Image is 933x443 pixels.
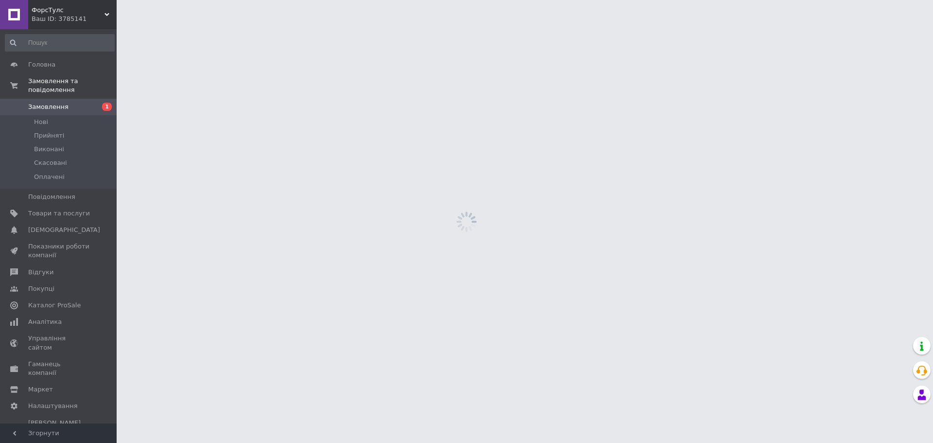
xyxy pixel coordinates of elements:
span: Управління сайтом [28,334,90,352]
span: Головна [28,60,55,69]
span: Повідомлення [28,193,75,201]
div: Ваш ID: 3785141 [32,15,117,23]
span: Прийняті [34,131,64,140]
span: Товари та послуги [28,209,90,218]
span: Налаштування [28,402,78,410]
span: Каталог ProSale [28,301,81,310]
span: [DEMOGRAPHIC_DATA] [28,226,100,234]
span: Аналітика [28,318,62,326]
span: Маркет [28,385,53,394]
span: Виконані [34,145,64,154]
span: Скасовані [34,159,67,167]
span: Відгуки [28,268,53,277]
span: ФорсТулс [32,6,104,15]
span: Оплачені [34,173,65,181]
span: Покупці [28,284,54,293]
input: Пошук [5,34,115,52]
span: Замовлення [28,103,69,111]
span: 1 [102,103,112,111]
span: Показники роботи компанії [28,242,90,260]
span: Нові [34,118,48,126]
span: Замовлення та повідомлення [28,77,117,94]
span: Гаманець компанії [28,360,90,377]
